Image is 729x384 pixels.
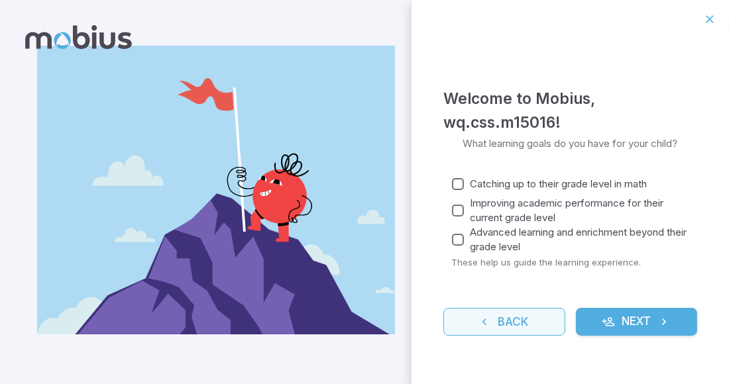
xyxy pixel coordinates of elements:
h4: Welcome to Mobius , wq.css.m15016 ! [443,87,697,134]
span: Catching up to their grade level in math [470,177,647,191]
span: Advanced learning and enrichment beyond their grade level [470,225,687,254]
span: Improving academic performance for their current grade level [470,196,687,225]
button: Back [443,308,565,336]
p: These help us guide the learning experience. [451,256,697,268]
button: Next [576,308,698,336]
p: What learning goals do you have for your child? [463,136,678,151]
img: parent_2-illustration [37,46,395,334]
